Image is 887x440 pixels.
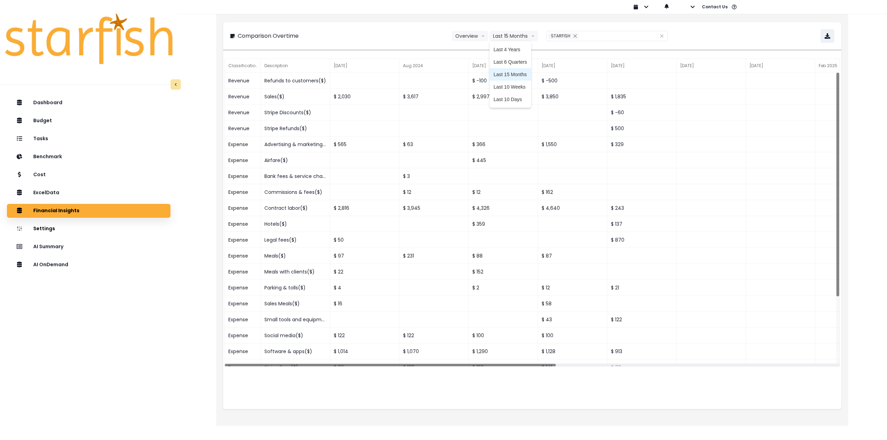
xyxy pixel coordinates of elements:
[469,59,538,73] div: [DATE]
[538,59,607,73] div: [DATE]
[399,184,469,200] div: $ 12
[330,248,399,264] div: $ 97
[469,184,538,200] div: $ 12
[677,59,746,73] div: [DATE]
[538,136,607,152] div: $ 1,550
[494,46,527,53] span: Last 4 Years
[225,312,261,327] div: Expense
[573,34,577,38] svg: close
[469,216,538,232] div: $ 359
[330,89,399,105] div: $ 2,030
[225,343,261,359] div: Expense
[225,327,261,343] div: Expense
[607,216,677,232] div: $ 137
[538,312,607,327] div: $ 43
[238,32,299,40] p: Comparison Overtime
[548,33,579,39] div: STARFISH
[538,184,607,200] div: $ 162
[7,132,170,146] button: Tasks
[607,232,677,248] div: $ 870
[399,168,469,184] div: $ 3
[225,120,261,136] div: Revenue
[261,312,330,327] div: Small tools and equipment($)
[225,59,261,73] div: Classification
[607,120,677,136] div: $ 500
[538,359,607,375] div: $ 141
[261,359,330,375] div: Stripe Fees($)
[33,262,68,268] p: AI OnDemand
[7,168,170,182] button: Cost
[607,136,677,152] div: $ 329
[538,343,607,359] div: $ 1,128
[538,280,607,296] div: $ 12
[33,190,59,196] p: ExcelData
[7,186,170,200] button: ExcelData
[571,33,579,39] button: Remove
[330,232,399,248] div: $ 50
[494,96,527,103] span: Last 10 Days
[469,264,538,280] div: $ 152
[225,232,261,248] div: Expense
[261,343,330,359] div: Software & apps($)
[399,59,469,73] div: Aug 2024
[225,184,261,200] div: Expense
[538,89,607,105] div: $ 3,850
[551,33,570,39] span: STARFISH
[261,264,330,280] div: Meals with clients($)
[261,280,330,296] div: Parking & tolls($)
[261,136,330,152] div: Advertising & marketing($)
[261,73,330,89] div: Refunds to customers($)
[538,200,607,216] div: $ 4,640
[33,154,62,160] p: Benchmark
[538,327,607,343] div: $ 100
[607,59,677,73] div: [DATE]
[225,136,261,152] div: Expense
[607,280,677,296] div: $ 21
[469,280,538,296] div: $ 2
[225,73,261,89] div: Revenue
[494,71,527,78] span: Last 15 Months
[261,89,330,105] div: Sales($)
[469,343,538,359] div: $ 1,290
[261,296,330,312] div: Sales Meals($)
[490,41,532,108] ul: Last 15 Monthsarrow down line
[469,327,538,343] div: $ 100
[261,184,330,200] div: Commissions & fees($)
[815,59,885,73] div: Feb 2025
[225,359,261,375] div: Expense
[7,96,170,110] button: Dashboard
[481,33,485,39] svg: arrow down line
[399,359,469,375] div: $ 136
[33,136,48,142] p: Tasks
[330,327,399,343] div: $ 122
[538,296,607,312] div: $ 58
[330,359,399,375] div: $ 89
[607,105,677,120] div: $ -60
[469,73,538,89] div: $ -100
[261,105,330,120] div: Stripe Discounts($)
[469,89,538,105] div: $ 2,997
[330,200,399,216] div: $ 2,816
[261,59,330,73] div: Description
[469,152,538,168] div: $ 445
[330,59,399,73] div: [DATE]
[33,100,62,106] p: Dashboard
[225,264,261,280] div: Expense
[399,327,469,343] div: $ 122
[33,118,52,124] p: Budget
[330,264,399,280] div: $ 22
[399,200,469,216] div: $ 3,945
[225,200,261,216] div: Expense
[399,343,469,359] div: $ 1,070
[494,83,527,90] span: Last 10 Weeks
[261,200,330,216] div: Contract labor($)
[225,280,261,296] div: Expense
[261,120,330,136] div: Stripe Refunds($)
[607,312,677,327] div: $ 122
[261,248,330,264] div: Meals($)
[261,327,330,343] div: Social media($)
[538,248,607,264] div: $ 87
[531,33,535,39] svg: arrow down line
[469,136,538,152] div: $ 366
[7,240,170,254] button: AI Summary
